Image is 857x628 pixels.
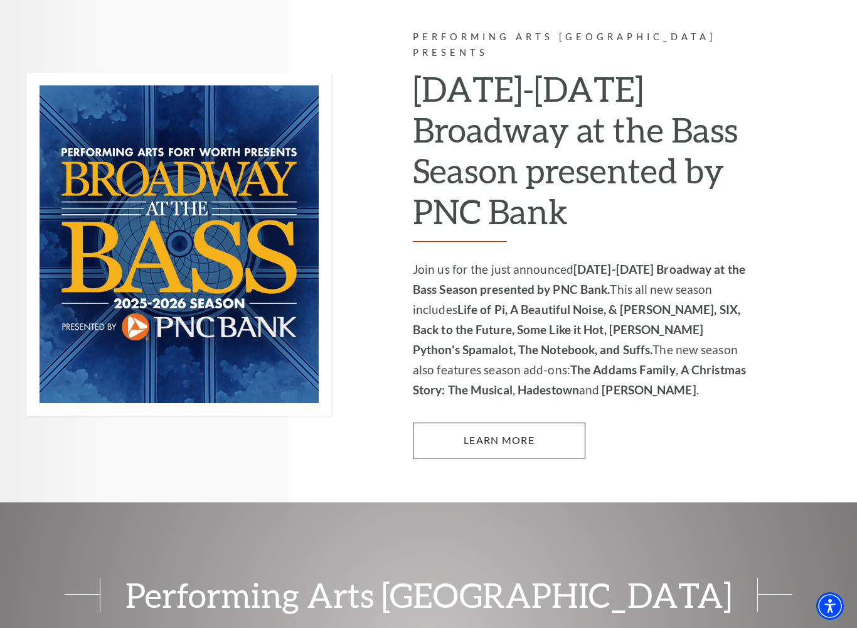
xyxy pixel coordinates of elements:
[570,362,676,377] strong: The Addams Family
[602,382,696,397] strong: [PERSON_NAME]
[27,73,331,416] img: Performing Arts Fort Worth Presents
[816,592,844,620] div: Accessibility Menu
[413,262,745,296] strong: [DATE]-[DATE] Broadway at the Bass Season presented by PNC Bank.
[413,259,748,400] p: Join us for the just announced This all new season includes The new season also features season a...
[413,30,748,61] p: Performing Arts [GEOGRAPHIC_DATA] Presents
[518,382,579,397] strong: Hadestown
[100,578,758,612] span: Performing Arts [GEOGRAPHIC_DATA]
[413,302,740,357] strong: Life of Pi, A Beautiful Noise, & [PERSON_NAME], SIX, Back to the Future, Some Like it Hot, [PERSO...
[413,68,748,242] h2: [DATE]-[DATE] Broadway at the Bass Season presented by PNC Bank
[413,362,746,397] strong: A Christmas Story: The Musical
[413,423,585,458] a: Learn More 2025-2026 Broadway at the Bass Season presented by PNC Bank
